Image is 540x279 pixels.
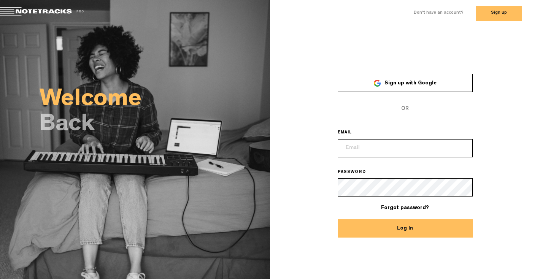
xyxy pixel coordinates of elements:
[476,6,522,21] button: Sign up
[414,10,464,16] label: Don't have an account?
[338,130,363,136] label: EMAIL
[381,205,429,211] a: Forgot password?
[338,139,473,157] input: Email
[338,170,377,176] label: PASSWORD
[40,115,270,136] h2: Back
[384,81,437,86] span: Sign up with Google
[40,90,270,111] h2: Welcome
[338,100,473,118] span: OR
[338,219,473,238] button: Log In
